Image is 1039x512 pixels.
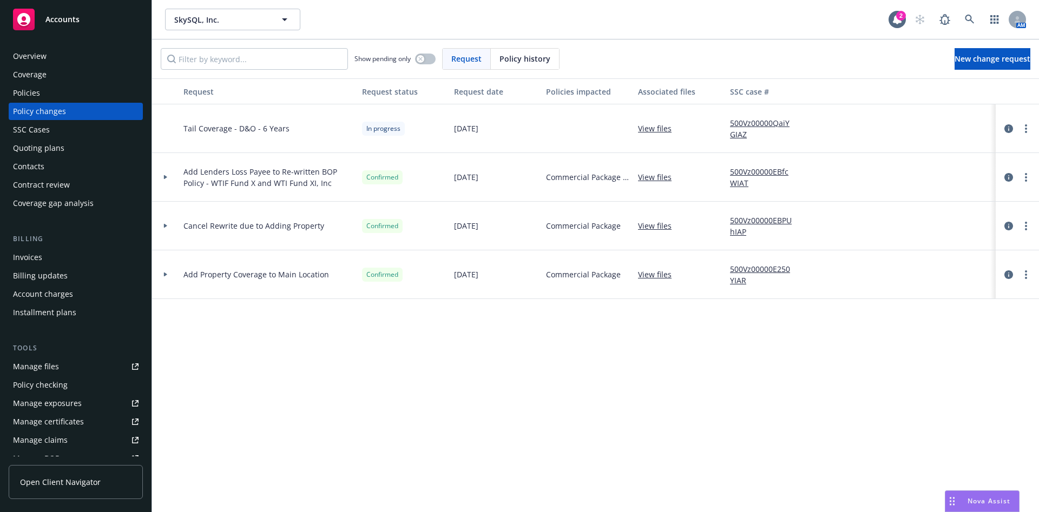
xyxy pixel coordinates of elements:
[1002,268,1015,281] a: circleInformation
[546,86,629,97] div: Policies impacted
[9,249,143,266] a: Invoices
[730,215,803,237] a: 500Vz00000EBPUhIAP
[546,220,621,231] span: Commercial Package
[1002,171,1015,184] a: circleInformation
[9,103,143,120] a: Policy changes
[634,78,726,104] button: Associated files
[454,123,478,134] span: [DATE]
[638,171,680,183] a: View files
[366,172,398,182] span: Confirmed
[13,66,47,83] div: Coverage
[9,395,143,412] a: Manage exposures
[183,166,353,189] span: Add Lenders Loss Payee to Re-written BOP Policy - WTIF Fund X and WTI Fund XI, Inc
[161,48,348,70] input: Filter by keyword...
[638,86,721,97] div: Associated files
[152,104,179,153] div: Toggle Row Expanded
[1002,122,1015,135] a: circleInformation
[13,121,50,138] div: SSC Cases
[13,395,82,412] div: Manage exposures
[499,53,550,64] span: Policy history
[451,53,482,64] span: Request
[13,413,84,430] div: Manage certificates
[450,78,542,104] button: Request date
[542,78,634,104] button: Policies impacted
[13,267,68,284] div: Billing updates
[9,358,143,375] a: Manage files
[546,269,621,280] span: Commercial Package
[955,54,1030,64] span: New change request
[366,124,400,134] span: In progress
[183,220,324,231] span: Cancel Rewrite due to Adding Property
[20,476,101,488] span: Open Client Navigator
[730,117,803,140] a: 500Vz00000QaiYGIAZ
[546,171,629,183] span: Commercial Package - 24-25
[9,66,143,83] a: Coverage
[13,431,68,449] div: Manage claims
[152,153,179,202] div: Toggle Row Expanded
[945,491,959,511] div: Drag to move
[1002,220,1015,232] a: circleInformation
[9,431,143,449] a: Manage claims
[9,450,143,467] a: Manage BORs
[726,78,807,104] button: SSC case #
[9,304,143,321] a: Installment plans
[454,220,478,231] span: [DATE]
[152,250,179,299] div: Toggle Row Expanded
[454,171,478,183] span: [DATE]
[152,202,179,250] div: Toggle Row Expanded
[9,267,143,284] a: Billing updates
[730,86,803,97] div: SSC case #
[183,269,329,280] span: Add Property Coverage to Main Location
[9,158,143,175] a: Contacts
[165,9,300,30] button: SkySQL, Inc.
[909,9,931,30] a: Start snowing
[13,450,64,467] div: Manage BORs
[1020,220,1033,232] a: more
[13,376,68,394] div: Policy checking
[9,343,143,354] div: Tools
[934,9,956,30] a: Report a Bug
[366,270,398,280] span: Confirmed
[9,176,143,194] a: Contract review
[13,358,59,375] div: Manage files
[9,376,143,394] a: Policy checking
[13,249,42,266] div: Invoices
[13,84,40,102] div: Policies
[9,4,143,35] a: Accounts
[959,9,981,30] a: Search
[638,269,680,280] a: View files
[358,78,450,104] button: Request status
[454,269,478,280] span: [DATE]
[730,263,803,286] a: 500Vz00000E250YIAR
[13,158,44,175] div: Contacts
[13,103,66,120] div: Policy changes
[183,86,353,97] div: Request
[174,14,268,25] span: SkySQL, Inc.
[13,195,94,212] div: Coverage gap analysis
[9,195,143,212] a: Coverage gap analysis
[9,234,143,244] div: Billing
[896,11,906,21] div: 2
[354,54,411,63] span: Show pending only
[9,413,143,430] a: Manage certificates
[13,48,47,65] div: Overview
[13,139,64,157] div: Quoting plans
[366,221,398,231] span: Confirmed
[984,9,1005,30] a: Switch app
[638,220,680,231] a: View files
[183,123,290,134] span: Tail Coverage - D&O - 6 Years
[13,285,73,303] div: Account charges
[9,48,143,65] a: Overview
[13,304,76,321] div: Installment plans
[730,166,803,189] a: 500Vz00000EBfcWIAT
[1020,122,1033,135] a: more
[9,84,143,102] a: Policies
[454,86,537,97] div: Request date
[13,176,70,194] div: Contract review
[968,496,1010,506] span: Nova Assist
[9,121,143,138] a: SSC Cases
[179,78,358,104] button: Request
[638,123,680,134] a: View files
[362,86,445,97] div: Request status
